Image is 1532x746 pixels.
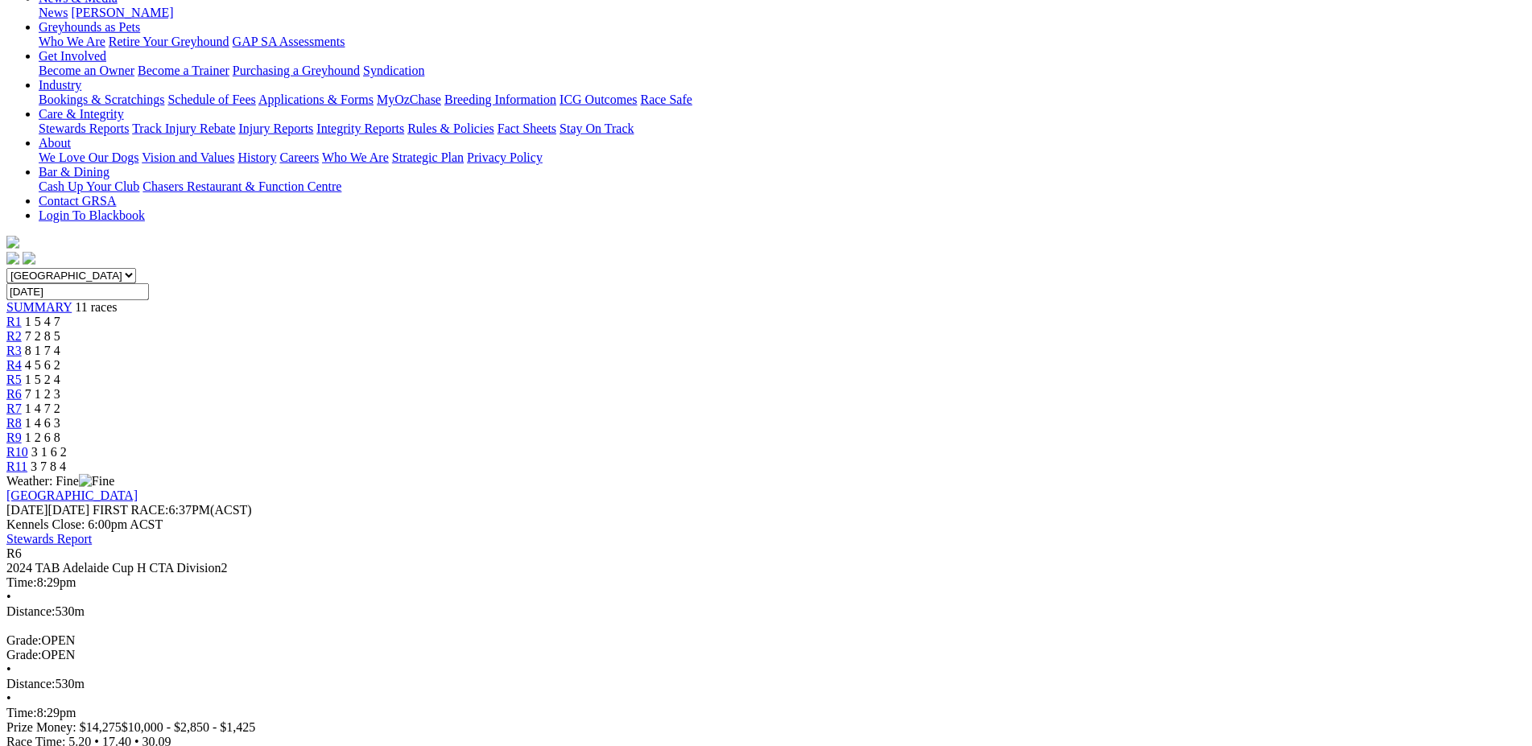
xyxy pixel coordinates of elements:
a: ICG Outcomes [560,93,637,106]
a: Strategic Plan [392,150,464,164]
span: FIRST RACE: [93,503,168,517]
span: Grade: [6,648,42,662]
span: 1 5 2 4 [25,373,60,386]
a: Vision and Values [142,150,234,164]
input: Select date [6,283,149,300]
a: Contact GRSA [39,194,116,208]
a: R9 [6,431,22,444]
a: Applications & Forms [258,93,374,106]
img: Fine [79,474,114,488]
div: Industry [39,93,1526,107]
span: 1 2 6 8 [25,431,60,444]
span: • [6,662,11,676]
div: Kennels Close: 6:00pm ACST [6,517,1526,532]
a: Breeding Information [444,93,556,106]
span: Distance: [6,604,55,618]
span: 1 5 4 7 [25,315,60,328]
a: R6 [6,387,22,401]
a: R5 [6,373,22,386]
a: R7 [6,402,22,415]
a: R8 [6,416,22,430]
a: Who We Are [322,150,389,164]
span: • [6,691,11,705]
a: Who We Are [39,35,105,48]
div: Greyhounds as Pets [39,35,1526,49]
a: Become a Trainer [138,64,229,77]
a: Become an Owner [39,64,134,77]
span: Time: [6,575,37,589]
a: Get Involved [39,49,106,63]
div: Get Involved [39,64,1526,78]
div: Care & Integrity [39,122,1526,136]
span: R3 [6,344,22,357]
a: Care & Integrity [39,107,124,121]
a: Rules & Policies [407,122,494,135]
div: OPEN [6,633,1526,648]
span: Grade: [6,633,42,647]
a: Stewards Reports [39,122,129,135]
span: 4 5 6 2 [25,358,60,372]
span: [DATE] [6,503,89,517]
a: Stewards Report [6,532,92,546]
div: 8:29pm [6,575,1526,590]
a: Greyhounds as Pets [39,20,140,34]
a: R10 [6,445,28,459]
span: 7 1 2 3 [25,387,60,401]
a: Schedule of Fees [167,93,255,106]
span: 11 races [75,300,117,314]
div: 2024 TAB Adelaide Cup H CTA Division2 [6,561,1526,575]
span: R6 [6,546,22,560]
span: Weather: Fine [6,474,114,488]
div: News & Media [39,6,1526,20]
a: Integrity Reports [316,122,404,135]
a: R1 [6,315,22,328]
div: About [39,150,1526,165]
a: [GEOGRAPHIC_DATA] [6,488,138,502]
a: Bookings & Scratchings [39,93,164,106]
a: Retire Your Greyhound [109,35,229,48]
a: Stay On Track [560,122,634,135]
a: Privacy Policy [467,150,543,164]
span: 8 1 7 4 [25,344,60,357]
span: • [6,590,11,604]
a: History [237,150,276,164]
a: We Love Our Dogs [39,150,138,164]
a: Bar & Dining [39,165,109,179]
a: R4 [6,358,22,372]
a: Login To Blackbook [39,208,145,222]
a: R11 [6,460,27,473]
span: 3 1 6 2 [31,445,67,459]
a: Syndication [363,64,424,77]
a: [PERSON_NAME] [71,6,173,19]
div: Prize Money: $14,275 [6,720,1526,735]
a: Track Injury Rebate [132,122,235,135]
a: Careers [279,150,319,164]
img: logo-grsa-white.png [6,236,19,249]
span: R2 [6,329,22,343]
a: Fact Sheets [498,122,556,135]
a: MyOzChase [377,93,441,106]
a: Race Safe [640,93,692,106]
a: Purchasing a Greyhound [233,64,360,77]
div: 530m [6,677,1526,691]
a: GAP SA Assessments [233,35,345,48]
span: 1 4 6 3 [25,416,60,430]
div: OPEN [6,648,1526,662]
a: SUMMARY [6,300,72,314]
span: 3 7 8 4 [31,460,66,473]
span: 7 2 8 5 [25,329,60,343]
a: Chasers Restaurant & Function Centre [142,179,341,193]
span: [DATE] [6,503,48,517]
a: About [39,136,71,150]
a: Cash Up Your Club [39,179,139,193]
span: 6:37PM(ACST) [93,503,252,517]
